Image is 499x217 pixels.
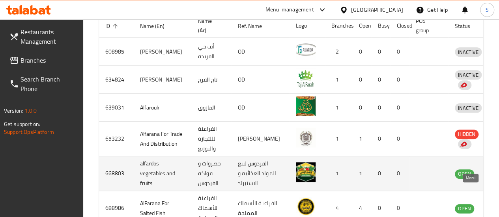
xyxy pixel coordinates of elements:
[296,128,316,147] img: Alfarana For Trade And Distribution
[353,14,372,38] th: Open
[134,66,192,94] td: [PERSON_NAME]
[4,127,54,137] a: Support.OpsPlatform
[391,122,409,156] td: 0
[416,16,439,35] span: POS group
[99,122,134,156] td: 653232
[24,106,37,116] span: 1.0.0
[192,94,232,122] td: الفاروق
[455,48,482,57] span: INACTIVE
[232,122,290,156] td: [PERSON_NAME]
[486,6,489,14] span: S
[325,66,353,94] td: 1
[99,38,134,66] td: 608985
[232,38,290,66] td: OD
[232,156,290,191] td: الفردوس لبيع المواد الغذائية و الاستيراد
[455,103,482,113] div: INACTIVE
[296,197,316,217] img: AlFarana For Salted Fish
[391,66,409,94] td: 0
[455,204,474,213] div: OPEN
[460,82,467,89] img: delivery hero logo
[325,122,353,156] td: 1
[232,66,290,94] td: OD
[134,38,192,66] td: [PERSON_NAME]
[21,74,77,93] span: Search Branch Phone
[455,204,474,213] span: OPEN
[325,156,353,191] td: 1
[192,156,232,191] td: خضروات و فواكه الفردوس
[391,94,409,122] td: 0
[455,104,482,113] span: INACTIVE
[455,70,482,80] div: INACTIVE
[134,94,192,122] td: Alfarouk
[3,70,83,98] a: Search Branch Phone
[372,94,391,122] td: 0
[232,94,290,122] td: OD
[105,21,120,31] span: ID
[372,14,391,38] th: Busy
[265,5,314,15] div: Menu-management
[99,66,134,94] td: 634824
[455,47,482,57] div: INACTIVE
[21,56,77,65] span: Branches
[351,6,403,14] div: [GEOGRAPHIC_DATA]
[372,38,391,66] td: 0
[460,141,467,148] img: delivery hero logo
[140,21,175,31] span: Name (En)
[391,14,409,38] th: Closed
[296,40,316,60] img: F.G AlFarida
[192,122,232,156] td: الفراعنة لللتجارة والتوزيع
[372,66,391,94] td: 0
[353,94,372,122] td: 0
[198,16,222,35] span: Name (Ar)
[353,156,372,191] td: 1
[455,130,478,139] span: HIDDEN
[325,94,353,122] td: 1
[134,122,192,156] td: Alfarana For Trade And Distribution
[325,38,353,66] td: 2
[192,38,232,66] td: أف.جي الفريدة
[296,162,316,182] img: alfardos vegetables and fruits
[4,106,23,116] span: Version:
[134,156,192,191] td: alfardos vegetables and fruits
[290,14,325,38] th: Logo
[21,27,77,46] span: Restaurants Management
[325,14,353,38] th: Branches
[296,68,316,88] img: Taj Alfarah
[3,51,83,70] a: Branches
[353,122,372,156] td: 1
[455,21,480,31] span: Status
[391,38,409,66] td: 0
[353,66,372,94] td: 0
[192,66,232,94] td: تاج الفرح
[372,122,391,156] td: 0
[458,80,471,90] div: Indicates that the vendor menu management has been moved to DH Catalog service
[296,96,316,116] img: Alfarouk
[455,169,474,178] span: OPEN
[353,38,372,66] td: 0
[99,94,134,122] td: 639031
[455,70,482,80] span: INACTIVE
[372,156,391,191] td: 0
[238,21,272,31] span: Ref. Name
[99,156,134,191] td: 668803
[4,119,40,129] span: Get support on:
[391,156,409,191] td: 0
[3,22,83,51] a: Restaurants Management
